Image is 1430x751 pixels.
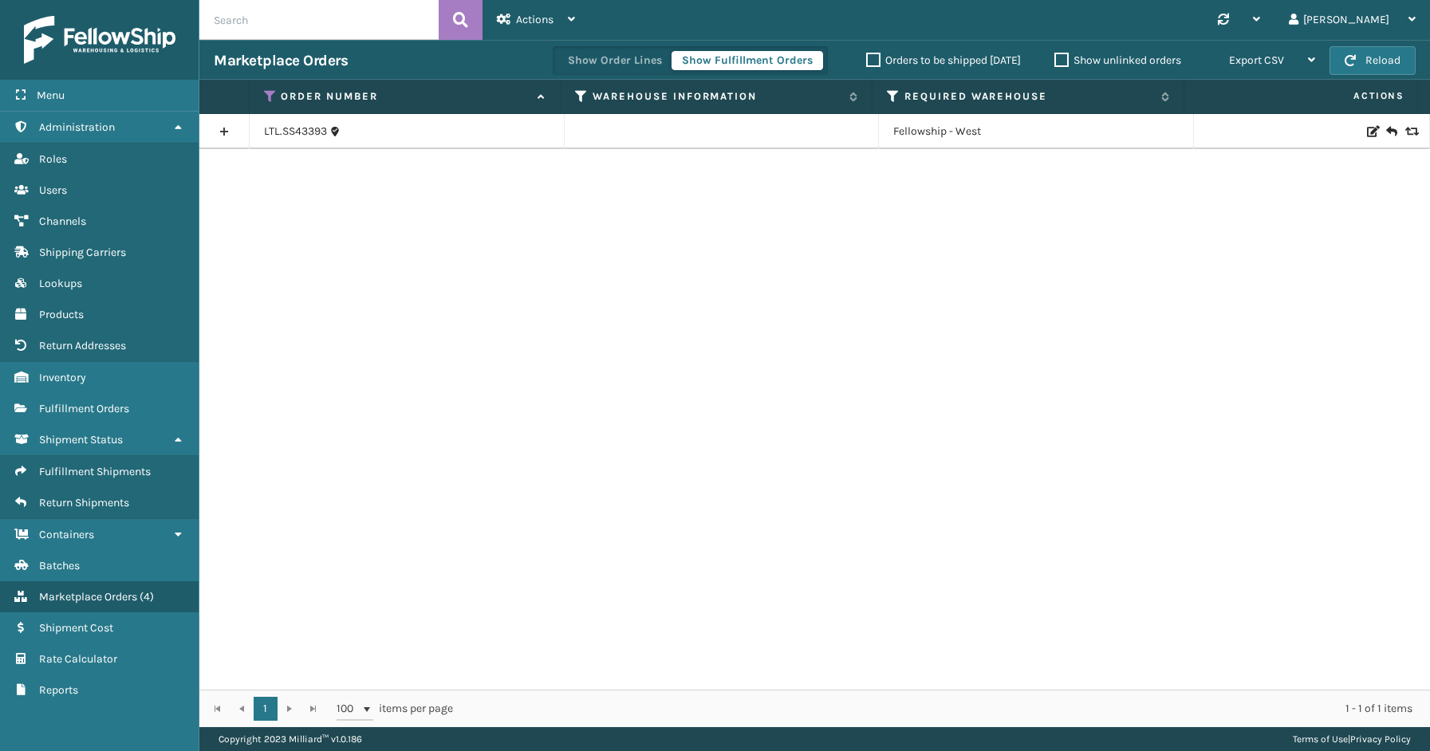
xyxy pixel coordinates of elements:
i: Replace [1405,126,1415,137]
span: Lookups [39,277,82,290]
h3: Marketplace Orders [214,51,348,70]
span: Return Shipments [39,496,129,509]
button: Show Order Lines [557,51,672,70]
span: Actions [516,13,553,26]
a: LTL.SS43393 [264,124,327,140]
span: Users [39,183,67,197]
span: Shipping Carriers [39,246,126,259]
button: Reload [1330,46,1416,75]
span: Inventory [39,371,86,384]
span: Fulfillment Shipments [39,465,151,478]
span: ( 4 ) [140,590,154,604]
span: Channels [39,214,86,228]
p: Copyright 2023 Milliard™ v 1.0.186 [219,727,362,751]
span: items per page [337,697,453,721]
i: Create Return Label [1386,124,1396,140]
label: Order Number [281,89,530,104]
div: 1 - 1 of 1 items [475,701,1412,717]
label: Warehouse Information [593,89,841,104]
span: Export CSV [1229,53,1284,67]
span: Shipment Status [39,433,123,446]
span: Marketplace Orders [39,590,137,604]
span: Rate Calculator [39,652,117,666]
span: Return Addresses [39,339,126,352]
span: 100 [337,701,360,717]
td: Fellowship - West [879,114,1194,149]
span: Menu [37,88,65,102]
span: Actions [1189,83,1414,109]
span: Roles [39,152,67,166]
span: Fulfillment Orders [39,402,129,415]
i: Edit [1367,126,1377,137]
label: Show unlinked orders [1054,53,1181,67]
img: logo [24,16,175,64]
span: Containers [39,528,94,541]
a: Terms of Use [1293,733,1348,745]
span: Batches [39,559,80,572]
button: Show Fulfillment Orders [672,51,823,70]
span: Shipment Cost [39,621,113,635]
a: Privacy Policy [1350,733,1411,745]
span: Reports [39,683,78,697]
label: Required Warehouse [904,89,1153,104]
div: | [1293,727,1411,751]
span: Administration [39,120,115,134]
a: 1 [254,697,278,721]
label: Orders to be shipped [DATE] [866,53,1021,67]
span: Products [39,308,84,321]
